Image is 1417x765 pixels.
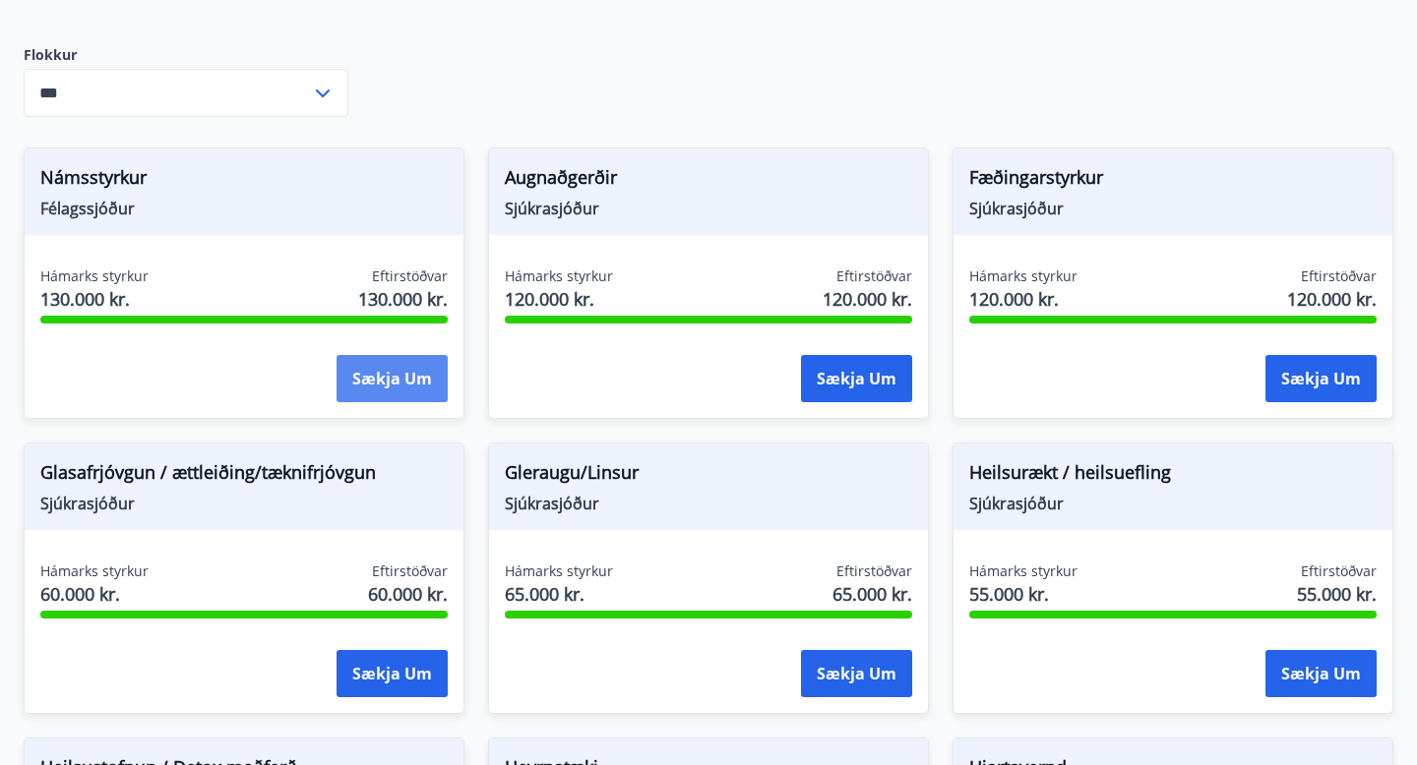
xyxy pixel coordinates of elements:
button: Sækja um [337,650,448,697]
span: 120.000 kr. [1287,286,1377,312]
span: Eftirstöðvar [836,266,912,286]
button: Sækja um [337,355,448,402]
span: Glasafrjóvgun / ættleiðing/tæknifrjóvgun [40,459,448,493]
span: Sjúkrasjóður [505,493,912,514]
span: Sjúkrasjóður [969,493,1377,514]
label: Flokkur [24,45,348,65]
span: Eftirstöðvar [1301,266,1377,286]
button: Sækja um [801,650,912,697]
span: Námsstyrkur [40,164,448,198]
span: Augnaðgerðir [505,164,912,198]
span: 130.000 kr. [358,286,448,312]
button: Sækja um [801,355,912,402]
span: Hámarks styrkur [969,561,1078,581]
span: Sjúkrasjóður [505,198,912,219]
span: 130.000 kr. [40,286,149,312]
span: 120.000 kr. [969,286,1078,312]
span: 60.000 kr. [368,581,448,607]
span: Hámarks styrkur [505,266,613,286]
span: Heilsurækt / heilsuefling [969,459,1377,493]
button: Sækja um [1265,355,1377,402]
span: Sjúkrasjóður [969,198,1377,219]
span: 120.000 kr. [823,286,912,312]
span: Eftirstöðvar [836,561,912,581]
span: Sjúkrasjóður [40,493,448,514]
span: Hámarks styrkur [969,266,1078,286]
span: Hámarks styrkur [40,561,149,581]
span: Félagssjóður [40,198,448,219]
span: Gleraugu/Linsur [505,459,912,493]
span: Eftirstöðvar [372,266,448,286]
span: Hámarks styrkur [505,561,613,581]
span: Fæðingarstyrkur [969,164,1377,198]
button: Sækja um [1265,650,1377,697]
span: 60.000 kr. [40,581,149,607]
span: 55.000 kr. [1297,581,1377,607]
span: Eftirstöðvar [372,561,448,581]
span: 65.000 kr. [832,581,912,607]
span: Eftirstöðvar [1301,561,1377,581]
span: Hámarks styrkur [40,266,149,286]
span: 120.000 kr. [505,286,613,312]
span: 55.000 kr. [969,581,1078,607]
span: 65.000 kr. [505,581,613,607]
